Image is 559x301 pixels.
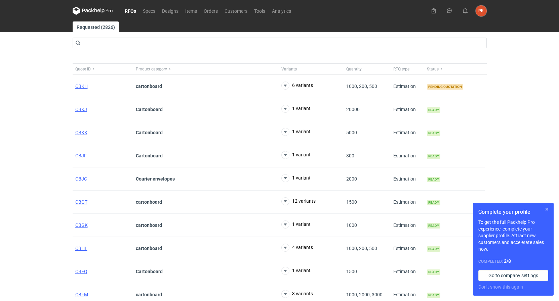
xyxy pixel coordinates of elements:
span: Quantity [346,66,362,72]
span: Ready [427,131,440,136]
div: Estimation [391,121,424,144]
a: Analytics [269,7,294,15]
strong: Cartonboard [136,107,163,112]
span: 1000, 2000, 3000 [346,292,383,297]
a: CBFQ [75,269,87,274]
div: Estimation [391,191,424,214]
button: Quote ID [73,64,133,74]
span: Quote ID [75,66,91,72]
span: Variants [281,66,297,72]
span: Ready [427,269,440,275]
a: CBGT [75,199,87,205]
button: PK [476,5,487,16]
a: CBJC [75,176,87,182]
a: CBFM [75,292,88,297]
svg: Packhelp Pro [73,7,113,15]
span: 2000 [346,176,357,182]
button: 6 variants [281,82,313,90]
a: Items [182,7,200,15]
div: Estimation [391,214,424,237]
button: 3 variants [281,290,313,298]
span: Ready [427,177,440,182]
button: 1 variant [281,267,311,275]
a: Orders [200,7,221,15]
span: 1000, 200, 500 [346,246,377,251]
div: Paulina Kempara [476,5,487,16]
button: Product category [133,64,279,74]
strong: Cartonboard [136,269,163,274]
a: Go to company settings [478,270,548,281]
button: 1 variant [281,220,311,229]
button: Status [424,64,485,74]
span: 1500 [346,269,357,274]
button: 12 variants [281,197,316,205]
button: 1 variant [281,105,311,113]
span: 1500 [346,199,357,205]
button: 1 variant [281,151,311,159]
span: Ready [427,154,440,159]
div: Completed: [478,258,548,265]
span: 5000 [346,130,357,135]
span: 1000, 200, 500 [346,84,377,89]
span: Pending quotation [427,84,463,90]
strong: Cartonboard [136,153,163,158]
span: Ready [427,223,440,229]
a: Designs [159,7,182,15]
strong: cartonboard [136,246,162,251]
button: 1 variant [281,174,311,182]
span: 800 [346,153,354,158]
div: Estimation [391,167,424,191]
button: Don’t show this again [478,284,523,290]
span: 20000 [346,107,360,112]
a: CBKH [75,84,88,89]
a: Requested (2826) [73,21,119,32]
a: RFQs [121,7,139,15]
span: Ready [427,107,440,113]
span: Product category [136,66,167,72]
div: Estimation [391,237,424,260]
strong: Cartonboard [136,130,163,135]
a: Specs [139,7,159,15]
span: Ready [427,200,440,205]
h1: Complete your profile [478,208,548,216]
span: RFQ type [393,66,409,72]
button: Skip for now [543,205,551,213]
strong: Courier envelopes [136,176,175,182]
div: Estimation [391,98,424,121]
strong: cartonboard [136,292,162,297]
strong: 2 / 8 [504,258,511,264]
a: Tools [251,7,269,15]
strong: cartonboard [136,199,162,205]
button: 4 variants [281,244,313,252]
p: To get the full Packhelp Pro experience, complete your supplier profile. Attract new customers an... [478,219,548,252]
span: Ready [427,246,440,252]
span: Ready [427,293,440,298]
button: 1 variant [281,128,311,136]
span: 1000 [346,222,357,228]
div: Estimation [391,260,424,283]
strong: cartonboard [136,84,162,89]
div: Estimation [391,75,424,98]
a: CBKJ [75,107,87,112]
a: CBJF [75,153,87,158]
a: CBGK [75,222,88,228]
strong: cartonboard [136,222,162,228]
span: Status [427,66,439,72]
div: Estimation [391,144,424,167]
a: CBHL [75,246,87,251]
a: CBKK [75,130,87,135]
a: Customers [221,7,251,15]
